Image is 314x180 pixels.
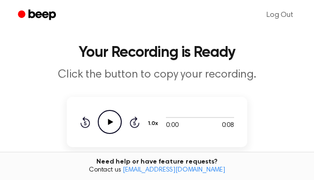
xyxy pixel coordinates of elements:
[11,6,64,24] a: Beep
[257,4,303,26] a: Log Out
[222,121,234,131] span: 0:08
[6,166,308,175] span: Contact us
[147,116,161,132] button: 1.0x
[123,167,225,173] a: [EMAIL_ADDRESS][DOMAIN_NAME]
[166,121,178,131] span: 0:00
[11,68,303,82] p: Click the button to copy your recording.
[11,45,303,60] h1: Your Recording is Ready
